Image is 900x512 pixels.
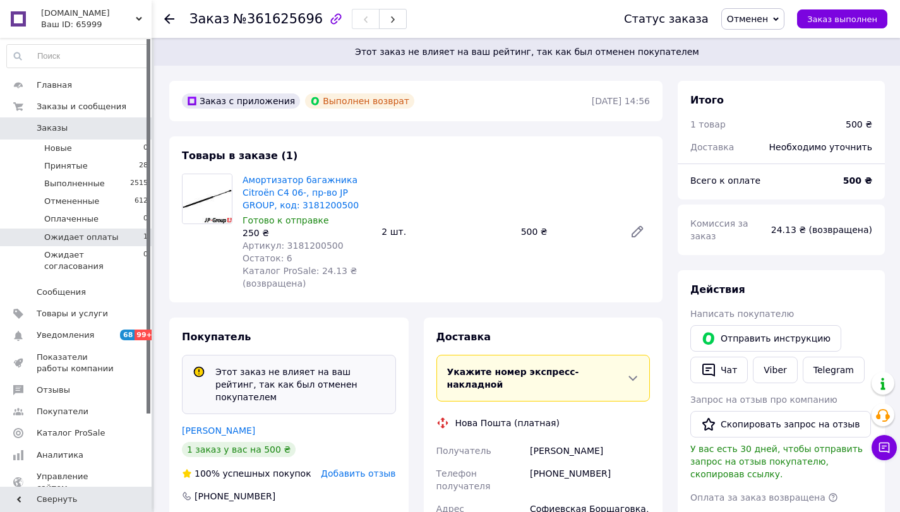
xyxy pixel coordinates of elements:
[690,176,760,186] span: Всего к оплате
[321,468,395,479] span: Добавить отзыв
[143,249,148,272] span: 0
[37,384,70,396] span: Отзывы
[727,14,768,24] span: Отменен
[690,492,825,503] span: Оплата за заказ возвращена
[120,330,135,340] span: 68
[143,232,148,243] span: 1
[872,435,897,460] button: Чат с покупателем
[37,122,68,134] span: Заказы
[41,8,136,19] span: Запчастина.com
[452,417,563,429] div: Нова Пошта (платная)
[37,406,88,417] span: Покупатели
[182,426,255,436] a: [PERSON_NAME]
[37,330,94,341] span: Уведомления
[625,219,650,244] a: Редактировать
[753,357,797,383] a: Viber
[690,411,871,438] button: Скопировать запрос на отзыв
[447,367,579,390] span: Укажите номер экспресс-накладной
[243,266,357,289] span: Каталог ProSale: 24.13 ₴ (возвращена)
[37,287,86,298] span: Сообщения
[690,94,724,106] span: Итого
[516,223,620,241] div: 500 ₴
[527,462,652,497] div: [PHONE_NUMBER]
[690,309,794,319] span: Написать покупателю
[44,249,143,272] span: Ожидает согласования
[182,93,300,109] div: Заказ с приложения
[182,150,297,162] span: Товары в заказе (1)
[690,395,837,405] span: Запрос на отзыв про компанию
[37,427,105,439] span: Каталог ProSale
[762,133,880,161] div: Необходимо уточнить
[797,9,887,28] button: Заказ выполнен
[803,357,865,383] a: Telegram
[44,178,105,189] span: Выполненные
[592,96,650,106] time: [DATE] 14:56
[37,352,117,374] span: Показатели работы компании
[690,119,726,129] span: 1 товар
[624,13,709,25] div: Статус заказа
[690,357,748,383] button: Чат
[690,444,863,479] span: У вас есть 30 дней, чтобы отправить запрос на отзыв покупателю, скопировав ссылку.
[41,19,152,30] div: Ваш ID: 65999
[436,468,491,491] span: Телефон получателя
[843,176,872,186] b: 500 ₴
[44,160,88,172] span: Принятые
[135,196,148,207] span: 612
[44,213,99,225] span: Оплаченные
[164,13,174,25] div: Вернуться назад
[243,241,344,251] span: Артикул: 3181200500
[243,227,371,239] div: 250 ₴
[690,218,748,241] span: Комиссия за заказ
[436,446,491,456] span: Получатель
[846,118,872,131] div: 500 ₴
[7,45,148,68] input: Поиск
[169,45,885,58] span: Этот заказ не влияет на ваш рейтинг, так как был отменен покупателем
[690,325,841,352] button: Отправить инструкцию
[305,93,414,109] div: Выполнен возврат
[143,213,148,225] span: 0
[771,225,872,235] span: 24.13 ₴ (возвращена)
[233,11,323,27] span: №361625696
[193,490,277,503] div: [PHONE_NUMBER]
[436,331,491,343] span: Доставка
[195,468,220,479] span: 100%
[44,196,99,207] span: Отмененные
[44,143,72,154] span: Новые
[37,449,83,461] span: Аналитика
[210,366,390,403] div: Этот заказ не влияет на ваш рейтинг, так как был отменен покупателем
[527,439,652,462] div: [PERSON_NAME]
[690,283,745,295] span: Действия
[807,15,877,24] span: Заказ выполнен
[37,471,117,494] span: Управление сайтом
[243,253,292,263] span: Остаток: 6
[182,442,296,457] div: 1 заказ у вас на 500 ₴
[139,160,148,172] span: 28
[143,143,148,154] span: 0
[37,308,108,319] span: Товары и услуги
[130,178,148,189] span: 2515
[189,11,229,27] span: Заказ
[690,142,734,152] span: Доставка
[183,174,232,223] img: Амортизатор багажника Citroën C4 06-, пр-во JP GROUP, код: 3181200500
[37,101,126,112] span: Заказы и сообщения
[37,80,72,91] span: Главная
[243,175,359,210] a: Амортизатор багажника Citroën C4 06-, пр-во JP GROUP, код: 3181200500
[182,331,251,343] span: Покупатель
[376,223,515,241] div: 2 шт.
[182,467,311,480] div: успешных покупок
[135,330,155,340] span: 99+
[44,232,119,243] span: Ожидает оплаты
[243,215,329,225] span: Готово к отправке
